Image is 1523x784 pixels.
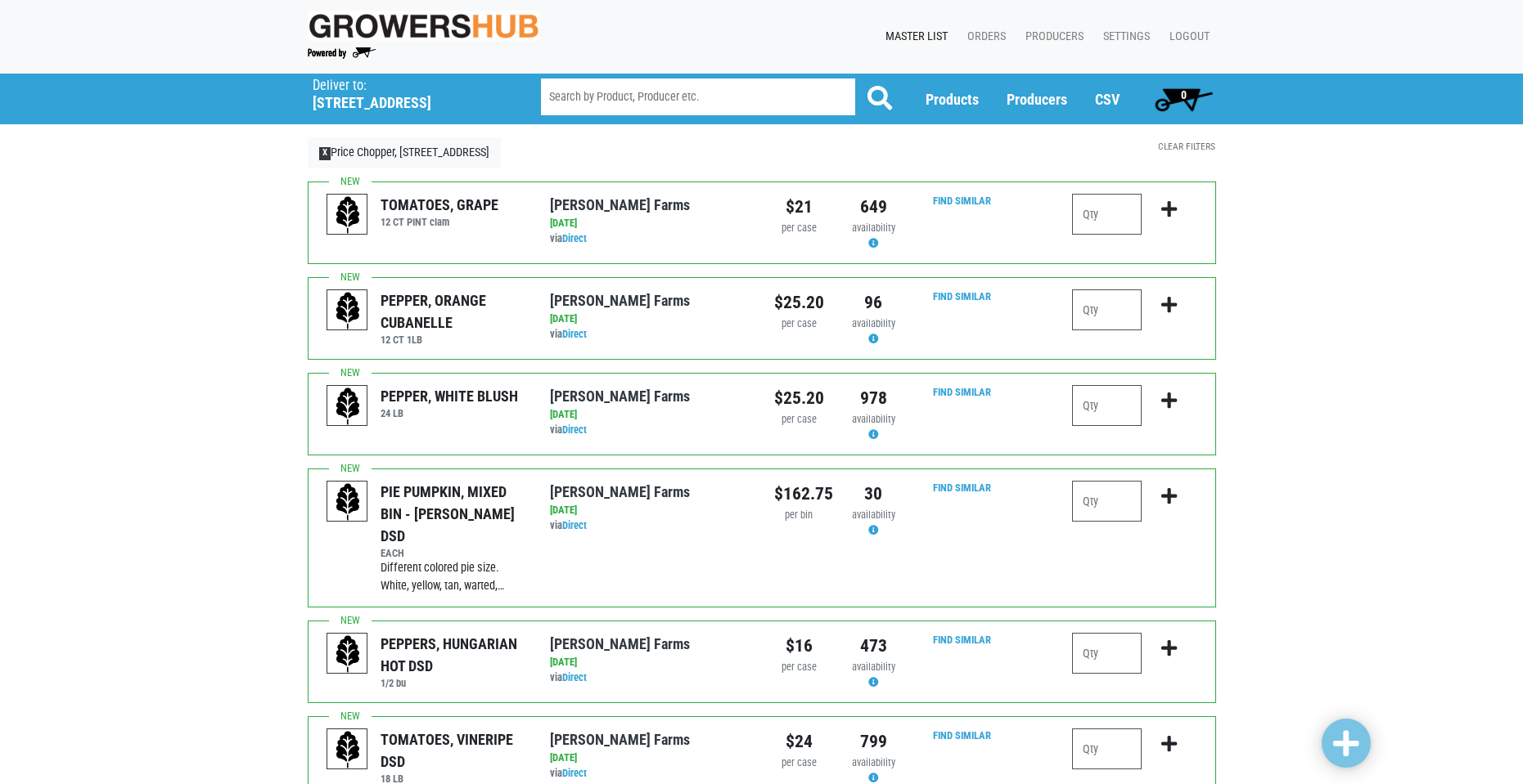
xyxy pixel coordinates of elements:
div: 649 [849,194,899,220]
a: Producers [1012,21,1090,52]
div: via [550,327,749,343]
a: Direct [562,423,587,436]
a: Find Similar [933,195,991,207]
span: … [498,579,505,593]
div: $16 [774,633,824,659]
span: availability [852,508,895,521]
h6: EACH [381,547,525,559]
div: $24 [774,728,824,755]
input: Qty [1072,194,1142,235]
h6: 12 CT PINT clam [381,216,498,228]
span: availability [852,413,895,425]
div: [DATE] [550,503,749,518]
div: via [550,670,749,686]
a: [PERSON_NAME] Farms [550,483,690,500]
span: X [319,147,331,160]
div: Different colored pie size. White, yellow, tan, warted, [381,559,525,594]
a: Find Similar [933,729,991,741]
a: Find Similar [933,482,991,494]
div: $162.75 [774,481,824,507]
span: Price Chopper, Erie Boulevard, #172 (2515 Erie Blvd E, Syracuse, NY 13224, USA) [313,74,511,112]
a: Direct [562,232,587,244]
div: per case [774,412,824,428]
img: placeholder-variety-43d6402dacf2d531de610a020419775a.svg [327,386,368,427]
a: Find Similar [933,634,991,646]
a: Logout [1156,21,1216,52]
img: original-fc7597fdc6adbb9d0e2ae620e786d1a2.jpg [308,11,540,41]
img: placeholder-variety-43d6402dacf2d531de610a020419775a.svg [327,482,368,522]
a: Producers [1007,91,1067,108]
a: Find Similar [933,290,991,302]
div: per case [774,316,824,332]
div: 96 [849,289,899,316]
div: via [550,423,749,438]
div: [DATE] [550,311,749,327]
input: Search by Product, Producer etc. [541,78,855,115]
input: Qty [1072,728,1142,769]
div: PEPPER, ORANGE CUBANELLE [381,289,525,334]
div: via [550,231,749,247]
div: per bin [774,508,824,523]
div: per case [774,660,824,675]
div: PIE PUMPKIN, MIXED BIN - [PERSON_NAME] DSD [381,481,525,547]
div: $25.20 [774,385,824,411]
a: Direct [562,328,587,340]
a: Products [926,91,979,108]
a: [PERSON_NAME] Farms [550,292,690,309]
div: PEPPER, WHITE BLUSH [381,385,518,407]
a: 0 [1147,83,1220,115]
div: 978 [849,385,899,411]
h6: 24 LB [381,407,518,419]
a: Direct [562,671,587,683]
span: availability [852,756,895,768]
a: Master List [872,21,954,52]
div: [DATE] [550,655,749,670]
a: Find Similar [933,386,991,398]
a: [PERSON_NAME] Farms [550,635,690,652]
a: Direct [562,519,587,531]
a: Settings [1090,21,1156,52]
input: Qty [1072,633,1142,674]
img: placeholder-variety-43d6402dacf2d531de610a020419775a.svg [327,290,368,331]
div: PEPPERS, HUNGARIAN HOT DSD [381,633,525,677]
div: $25.20 [774,289,824,316]
div: 799 [849,728,899,755]
a: XPrice Chopper, [STREET_ADDRESS] [308,137,502,168]
p: Deliver to: [313,78,499,94]
div: [DATE] [550,750,749,766]
div: 473 [849,633,899,659]
img: placeholder-variety-43d6402dacf2d531de610a020419775a.svg [327,195,368,235]
div: $21 [774,194,824,220]
input: Qty [1072,289,1142,330]
h5: [STREET_ADDRESS] [313,94,499,112]
span: availability [852,222,895,234]
h6: 12 CT 1LB [381,334,525,346]
div: [DATE] [550,216,749,231]
input: Qty [1072,385,1142,426]
a: Orders [954,21,1012,52]
div: via [550,766,749,782]
a: [PERSON_NAME] Farms [550,731,690,748]
a: [PERSON_NAME] Farms [550,388,690,405]
a: [PERSON_NAME] Farms [550,196,690,213]
div: per case [774,221,824,236]
span: availability [852,661,895,673]
div: TOMATOES, VINERIPE DSD [381,728,525,773]
div: [DATE] [550,407,749,423]
input: Qty [1072,481,1142,522]
h6: 1/2 bu [381,677,525,689]
div: via [550,518,749,534]
a: Clear Filters [1158,141,1215,152]
a: Direct [562,767,587,779]
a: CSV [1095,91,1120,108]
div: 30 [849,481,899,507]
img: placeholder-variety-43d6402dacf2d531de610a020419775a.svg [327,634,368,674]
div: TOMATOES, GRAPE [381,194,498,216]
img: placeholder-variety-43d6402dacf2d531de610a020419775a.svg [327,729,368,770]
img: Powered by Big Wheelbarrow [308,47,376,59]
span: availability [852,317,895,329]
div: per case [774,755,824,771]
